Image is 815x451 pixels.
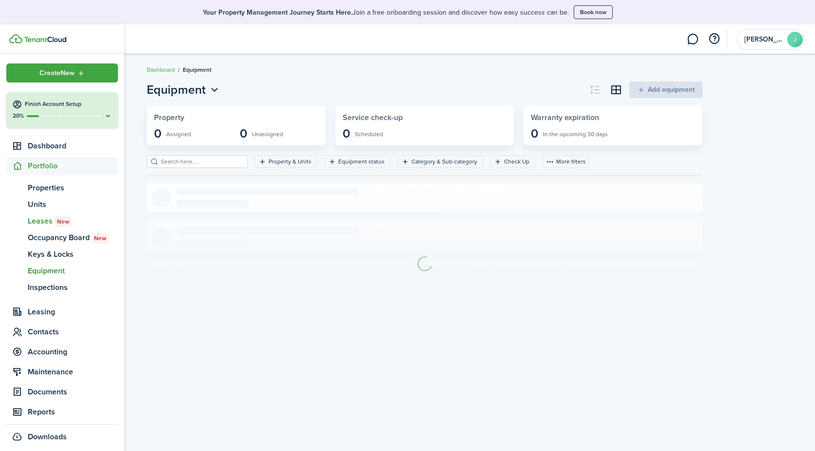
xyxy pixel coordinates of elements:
[240,127,247,141] widget-stats-description: 0
[203,7,569,18] p: Join a free onboarding session and discover how easy success can be.
[255,155,317,168] filter-tag: Open filter
[28,306,118,318] span: Leasing
[94,234,106,243] span: New
[28,282,118,293] span: Inspections
[28,366,118,378] span: Maintenance
[343,127,350,141] widget-stats-description: 0
[6,180,118,196] a: Properties
[6,403,118,421] a: Reports
[683,27,702,52] a: Messaging
[338,157,385,166] filter-tag-label: Equipment status
[325,155,390,168] filter-tag: Open filter
[154,127,161,141] widget-stats-description: 0
[28,160,118,172] span: Portfolio
[28,386,118,398] span: Documents
[147,81,206,99] span: Equipment
[28,326,118,338] span: Contacts
[269,157,311,166] filter-tag-label: Property & Units
[28,215,118,227] span: Leases
[28,248,118,260] span: Keys & Locks
[6,229,118,246] a: Occupancy BoardNew
[147,81,221,99] button: Equipment
[531,113,695,122] widget-stats-title: Warranty expiration
[28,406,118,418] span: Reports
[252,129,283,139] widget-stats-subtitle: Unassigned
[543,155,589,168] button: More filters
[6,246,118,263] a: Keys & Locks
[574,5,613,19] button: Book now
[158,157,244,166] input: Search here...
[25,100,112,108] h4: Finish Account Setup
[28,346,118,358] span: Accounting
[154,113,318,122] widget-stats-title: Property
[147,65,175,74] a: Dashboard
[398,155,483,168] filter-tag: Open filter
[28,431,67,443] span: Downloads
[706,31,722,47] button: Open resource center
[416,255,433,272] img: Loading
[9,34,22,43] img: TenantCloud
[6,196,118,213] a: Units
[744,36,783,43] span: Joseph
[6,92,118,127] button: Finish Account Setup20%
[28,265,118,277] span: Equipment
[6,279,118,296] a: Inspections
[166,129,191,139] widget-stats-subtitle: Assigned
[183,65,212,74] span: Equipment
[504,157,529,166] filter-tag-label: Check Up
[147,81,221,99] button: Open menu
[57,217,69,226] span: New
[355,129,383,139] widget-stats-subtitle: Scheduled
[543,129,608,139] widget-stats-subtitle: In the upcoming 30 days
[28,199,118,210] span: Units
[28,182,118,194] span: Properties
[203,7,352,18] b: Your Property Management Journey Starts Here.
[490,155,535,168] filter-tag: Open filter
[411,157,477,166] filter-tag-label: Category & Sub-category
[12,112,24,120] p: 20%
[6,263,118,279] a: Equipment
[787,32,803,47] avatar-text: J
[28,140,118,152] span: Dashboard
[24,37,66,42] img: TenantCloud
[531,127,538,141] widget-stats-description: 0
[343,113,507,122] widget-stats-title: Service check-up
[6,63,118,82] button: Open menu
[6,213,118,229] a: LeasesNew
[28,232,118,244] span: Occupancy Board
[39,70,75,77] span: Create New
